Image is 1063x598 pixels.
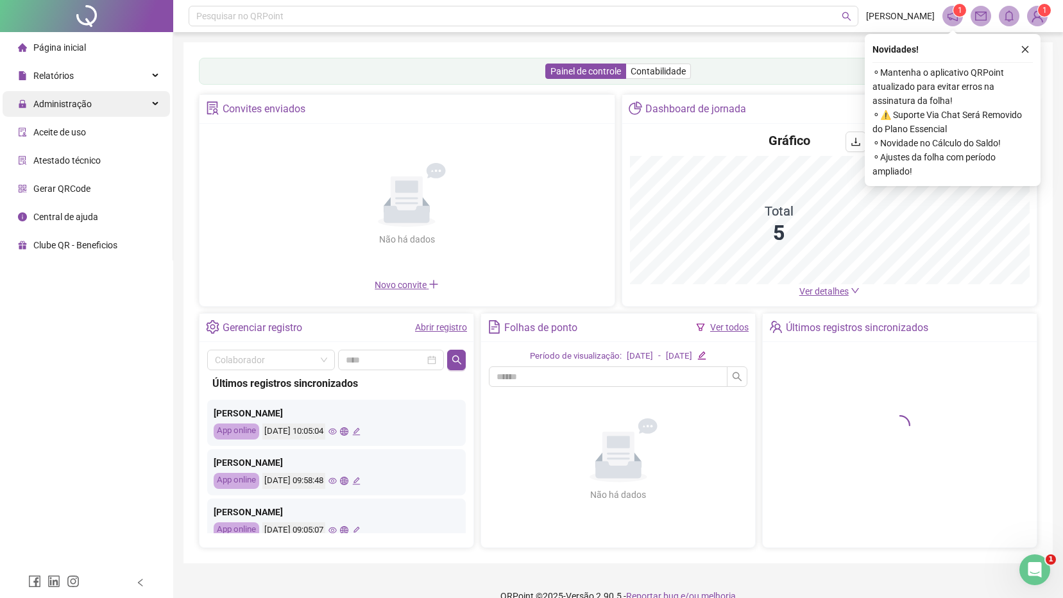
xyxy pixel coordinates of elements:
[947,10,958,22] span: notification
[348,232,466,246] div: Não há dados
[629,101,642,115] span: pie-chart
[18,128,27,137] span: audit
[429,279,439,289] span: plus
[1003,10,1015,22] span: bell
[340,477,348,485] span: global
[206,101,219,115] span: solution
[1038,4,1051,17] sup: Atualize o seu contato no menu Meus Dados
[33,99,92,109] span: Administração
[872,136,1033,150] span: ⚬ Novidade no Cálculo do Saldo!
[214,522,259,538] div: App online
[67,575,80,588] span: instagram
[851,137,861,147] span: download
[1028,6,1047,26] img: 84977
[504,317,577,339] div: Folhas de ponto
[212,375,461,391] div: Últimos registros sincronizados
[872,150,1033,178] span: ⚬ Ajustes da folha com período ampliado!
[415,322,467,332] a: Abrir registro
[786,317,928,339] div: Últimos registros sincronizados
[550,66,621,76] span: Painel de controle
[975,10,987,22] span: mail
[872,42,919,56] span: Novidades !
[340,526,348,534] span: global
[33,155,101,166] span: Atestado técnico
[732,372,742,382] span: search
[769,132,810,149] h4: Gráfico
[1019,554,1050,585] iframe: Intercom live chat
[645,98,746,120] div: Dashboard de jornada
[33,184,90,194] span: Gerar QRCode
[18,241,27,250] span: gift
[262,522,325,538] div: [DATE] 09:05:07
[666,350,692,363] div: [DATE]
[958,6,962,15] span: 1
[328,526,337,534] span: eye
[33,42,86,53] span: Página inicial
[223,317,302,339] div: Gerenciar registro
[33,212,98,222] span: Central de ajuda
[18,212,27,221] span: info-circle
[890,415,910,436] span: loading
[559,488,677,502] div: Não há dados
[631,66,686,76] span: Contabilidade
[214,423,259,440] div: App online
[18,156,27,165] span: solution
[866,9,935,23] span: [PERSON_NAME]
[28,575,41,588] span: facebook
[452,355,462,365] span: search
[214,456,459,470] div: [PERSON_NAME]
[375,280,439,290] span: Novo convite
[842,12,851,21] span: search
[214,406,459,420] div: [PERSON_NAME]
[18,99,27,108] span: lock
[47,575,60,588] span: linkedin
[872,65,1033,108] span: ⚬ Mantenha o aplicativo QRPoint atualizado para evitar erros na assinatura da folha!
[851,286,860,295] span: down
[262,473,325,489] div: [DATE] 09:58:48
[18,184,27,193] span: qrcode
[328,477,337,485] span: eye
[33,240,117,250] span: Clube QR - Beneficios
[262,423,325,440] div: [DATE] 10:05:04
[136,578,145,587] span: left
[1046,554,1056,565] span: 1
[18,43,27,52] span: home
[340,427,348,436] span: global
[799,286,860,296] a: Ver detalhes down
[33,127,86,137] span: Aceite de uso
[697,351,706,359] span: edit
[530,350,622,363] div: Período de visualização:
[488,320,501,334] span: file-text
[223,98,305,120] div: Convites enviados
[1021,45,1030,54] span: close
[658,350,661,363] div: -
[18,71,27,80] span: file
[696,323,705,332] span: filter
[1042,6,1047,15] span: 1
[328,427,337,436] span: eye
[352,477,361,485] span: edit
[799,286,849,296] span: Ver detalhes
[33,71,74,81] span: Relatórios
[872,108,1033,136] span: ⚬ ⚠️ Suporte Via Chat Será Removido do Plano Essencial
[352,427,361,436] span: edit
[710,322,749,332] a: Ver todos
[214,505,459,519] div: [PERSON_NAME]
[352,526,361,534] span: edit
[214,473,259,489] div: App online
[206,320,219,334] span: setting
[627,350,653,363] div: [DATE]
[769,320,783,334] span: team
[953,4,966,17] sup: 1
